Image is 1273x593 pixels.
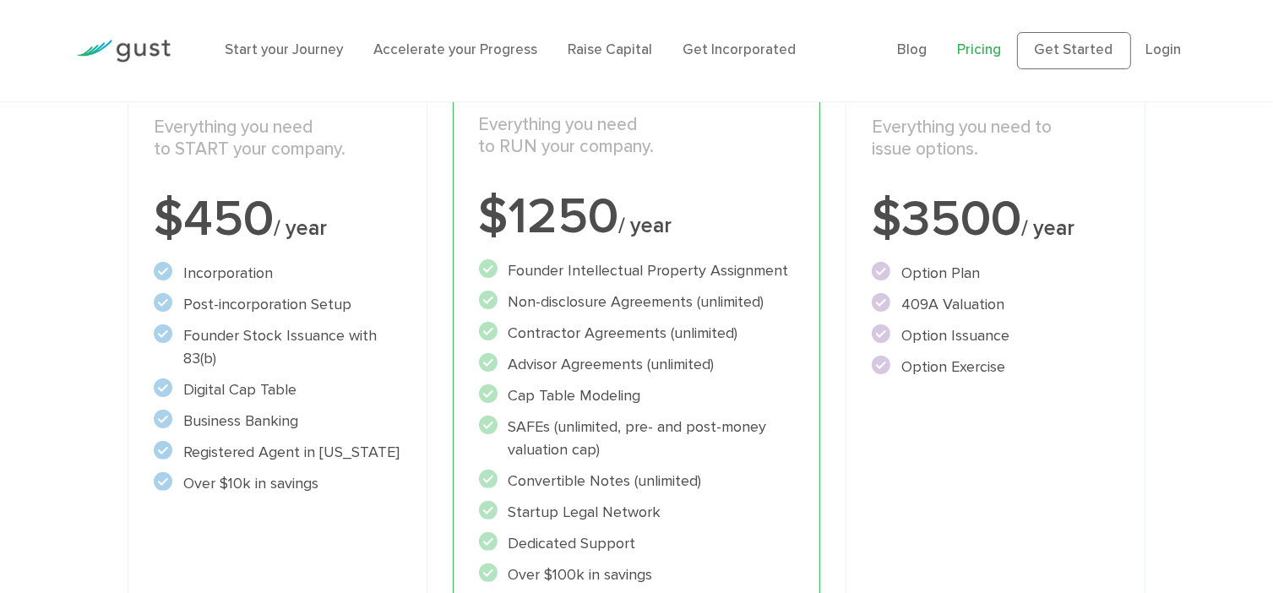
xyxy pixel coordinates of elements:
[76,40,171,63] img: Gust Logo
[898,41,928,58] a: Blog
[154,194,401,245] div: $450
[373,41,537,58] a: Accelerate your Progress
[225,41,343,58] a: Start your Journey
[154,441,401,464] li: Registered Agent in [US_STATE]
[872,194,1119,245] div: $3500
[479,563,795,586] li: Over $100k in savings
[479,192,795,242] div: $1250
[154,410,401,433] li: Business Banking
[683,41,796,58] a: Get Incorporated
[872,117,1119,161] p: Everything you need to issue options.
[1146,41,1182,58] a: Login
[479,291,795,313] li: Non-disclosure Agreements (unlimited)
[154,117,401,161] p: Everything you need to START your company.
[274,215,327,241] span: / year
[479,114,795,159] p: Everything you need to RUN your company.
[479,470,795,492] li: Convertible Notes (unlimited)
[1017,32,1131,69] a: Get Started
[958,41,1002,58] a: Pricing
[479,384,795,407] li: Cap Table Modeling
[479,259,795,282] li: Founder Intellectual Property Assignment
[154,378,401,401] li: Digital Cap Table
[872,293,1119,316] li: 409A Valuation
[479,322,795,345] li: Contractor Agreements (unlimited)
[1021,215,1074,241] span: / year
[154,324,401,370] li: Founder Stock Issuance with 83(b)
[154,262,401,285] li: Incorporation
[872,262,1119,285] li: Option Plan
[872,324,1119,347] li: Option Issuance
[619,213,672,238] span: / year
[479,353,795,376] li: Advisor Agreements (unlimited)
[154,472,401,495] li: Over $10k in savings
[479,416,795,461] li: SAFEs (unlimited, pre- and post-money valuation cap)
[872,356,1119,378] li: Option Exercise
[154,293,401,316] li: Post-incorporation Setup
[479,532,795,555] li: Dedicated Support
[479,501,795,524] li: Startup Legal Network
[568,41,652,58] a: Raise Capital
